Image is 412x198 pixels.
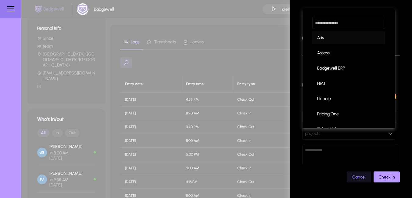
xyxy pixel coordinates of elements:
[317,80,326,87] span: HMT
[317,65,345,72] span: Badgewell ERP
[312,47,385,59] mat-option: Assess
[317,34,324,41] span: Ads
[317,95,331,103] span: Lineaje
[317,110,339,118] span: Pricing One
[312,77,385,90] mat-option: HMT
[312,123,385,136] mat-option: Talent Hub
[312,108,385,121] mat-option: Pricing One
[312,62,385,75] mat-option: Badgewell ERP
[312,17,385,29] input: dropdown search
[312,92,385,105] mat-option: Lineaje
[312,31,385,44] mat-option: Ads
[317,49,330,57] span: Assess
[317,126,338,133] span: Talent Hub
